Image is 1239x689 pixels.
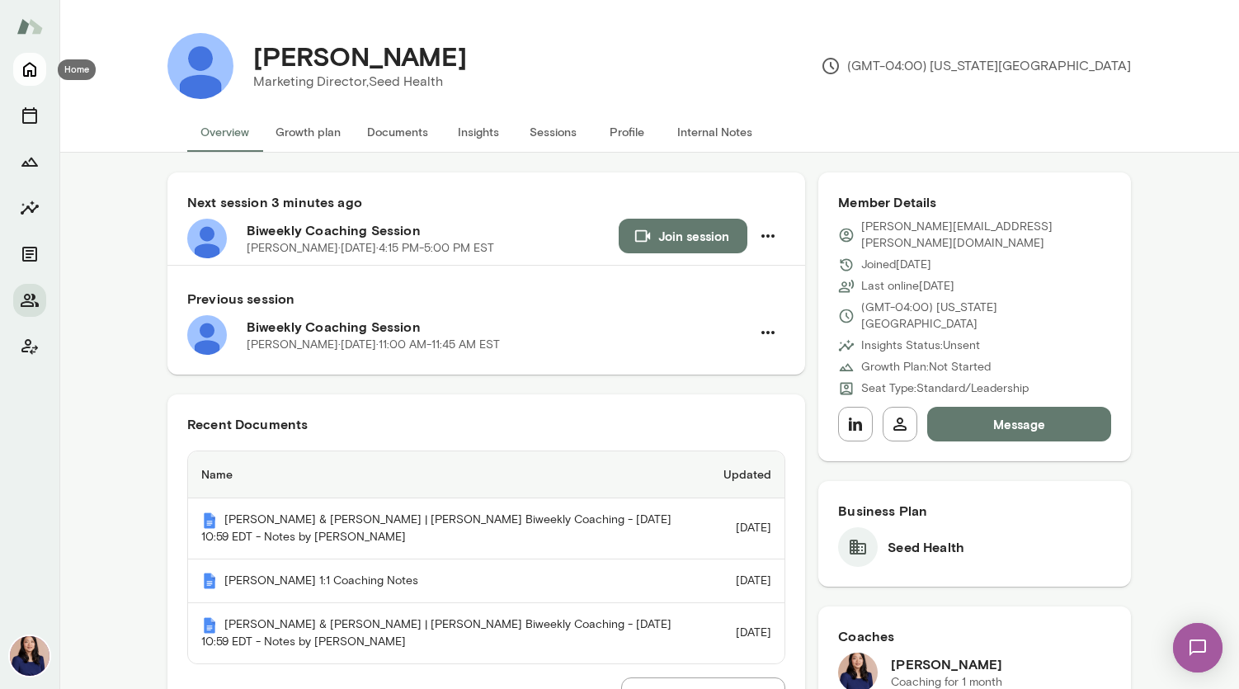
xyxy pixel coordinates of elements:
[710,559,784,604] td: [DATE]
[861,337,980,354] p: Insights Status: Unsent
[927,407,1111,441] button: Message
[187,414,785,434] h6: Recent Documents
[838,192,1111,212] h6: Member Details
[201,573,218,589] img: Mento
[247,337,500,353] p: [PERSON_NAME] · [DATE] · 11:00 AM-11:45 AM EST
[619,219,747,253] button: Join session
[861,380,1029,397] p: Seat Type: Standard/Leadership
[253,72,467,92] p: Marketing Director, Seed Health
[188,559,710,604] th: [PERSON_NAME] 1:1 Coaching Notes
[13,238,46,271] button: Documents
[891,654,1002,674] h6: [PERSON_NAME]
[861,219,1111,252] p: [PERSON_NAME][EMAIL_ADDRESS][PERSON_NAME][DOMAIN_NAME]
[710,603,784,663] td: [DATE]
[13,53,46,86] button: Home
[861,278,954,295] p: Last online [DATE]
[187,192,785,212] h6: Next session 3 minutes ago
[13,145,46,178] button: Growth Plan
[58,59,96,80] div: Home
[188,451,710,498] th: Name
[516,112,590,152] button: Sessions
[188,498,710,559] th: [PERSON_NAME] & [PERSON_NAME] | [PERSON_NAME] Biweekly Coaching - [DATE] 10:59 EDT - Notes by [PE...
[10,636,49,676] img: Leah Kim
[16,11,43,42] img: Mento
[188,603,710,663] th: [PERSON_NAME] & [PERSON_NAME] | [PERSON_NAME] Biweekly Coaching - [DATE] 10:59 EDT - Notes by [PE...
[13,330,46,363] button: Client app
[167,33,233,99] img: Jennie Becker
[664,112,766,152] button: Internal Notes
[13,284,46,317] button: Members
[861,300,1111,333] p: (GMT-04:00) [US_STATE][GEOGRAPHIC_DATA]
[861,257,931,273] p: Joined [DATE]
[888,537,964,557] h6: Seed Health
[861,359,991,375] p: Growth Plan: Not Started
[13,99,46,132] button: Sessions
[247,240,494,257] p: [PERSON_NAME] · [DATE] · 4:15 PM-5:00 PM EST
[590,112,664,152] button: Profile
[710,451,784,498] th: Updated
[838,626,1111,646] h6: Coaches
[821,56,1131,76] p: (GMT-04:00) [US_STATE][GEOGRAPHIC_DATA]
[441,112,516,152] button: Insights
[253,40,467,72] h4: [PERSON_NAME]
[13,191,46,224] button: Insights
[201,617,218,634] img: Mento
[838,501,1111,521] h6: Business Plan
[187,289,785,309] h6: Previous session
[247,317,751,337] h6: Biweekly Coaching Session
[262,112,354,152] button: Growth plan
[247,220,619,240] h6: Biweekly Coaching Session
[710,498,784,559] td: [DATE]
[187,112,262,152] button: Overview
[201,512,218,529] img: Mento
[354,112,441,152] button: Documents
